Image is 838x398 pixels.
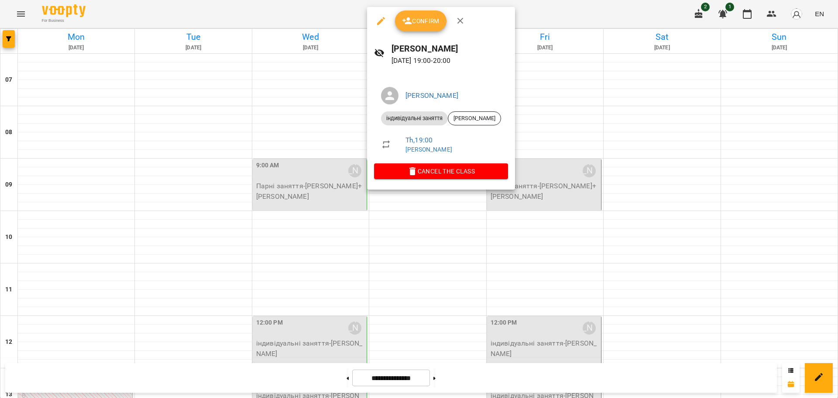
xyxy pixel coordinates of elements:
[381,114,448,122] span: індивідуальні заняття
[402,16,440,26] span: Confirm
[374,163,508,179] button: Cancel the class
[405,91,458,100] a: [PERSON_NAME]
[395,10,446,31] button: Confirm
[448,111,501,125] div: [PERSON_NAME]
[392,42,508,55] h6: [PERSON_NAME]
[381,166,501,177] span: Cancel the class
[405,146,452,153] a: [PERSON_NAME]
[448,114,501,122] span: [PERSON_NAME]
[392,55,508,66] p: [DATE] 19:00 - 20:00
[405,136,433,144] a: Th , 19:00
